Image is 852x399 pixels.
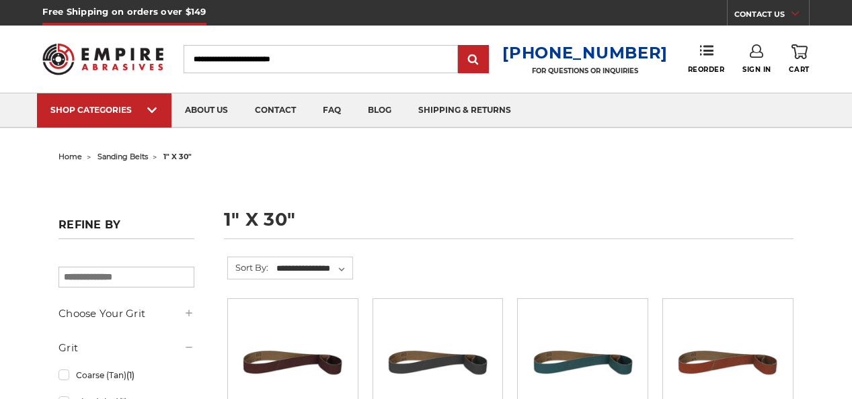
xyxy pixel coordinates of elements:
a: contact [241,93,309,128]
a: home [59,152,82,161]
a: faq [309,93,354,128]
a: sanding belts [98,152,148,161]
span: 1" x 30" [163,152,192,161]
a: about us [171,93,241,128]
select: Sort By: [274,259,352,279]
h5: Refine by [59,218,194,239]
span: Reorder [688,65,725,74]
a: Coarse (Tan)(1) [59,363,194,387]
h5: Choose Your Grit [59,306,194,322]
img: Empire Abrasives [42,36,163,83]
a: [PHONE_NUMBER] [502,43,668,62]
label: Sort By: [228,257,268,277]
span: Sign In [742,65,771,74]
h1: 1" x 30" [224,210,793,239]
span: Cart [789,65,809,74]
span: (1) [126,370,134,380]
h5: Grit [59,340,194,356]
p: FOR QUESTIONS OR INQUIRIES [502,66,668,75]
a: CONTACT US [734,7,809,26]
div: SHOP CATEGORIES [50,105,158,115]
a: Cart [789,44,809,74]
input: Submit [460,46,487,73]
a: shipping & returns [405,93,525,128]
a: blog [354,93,405,128]
a: Reorder [688,44,725,73]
